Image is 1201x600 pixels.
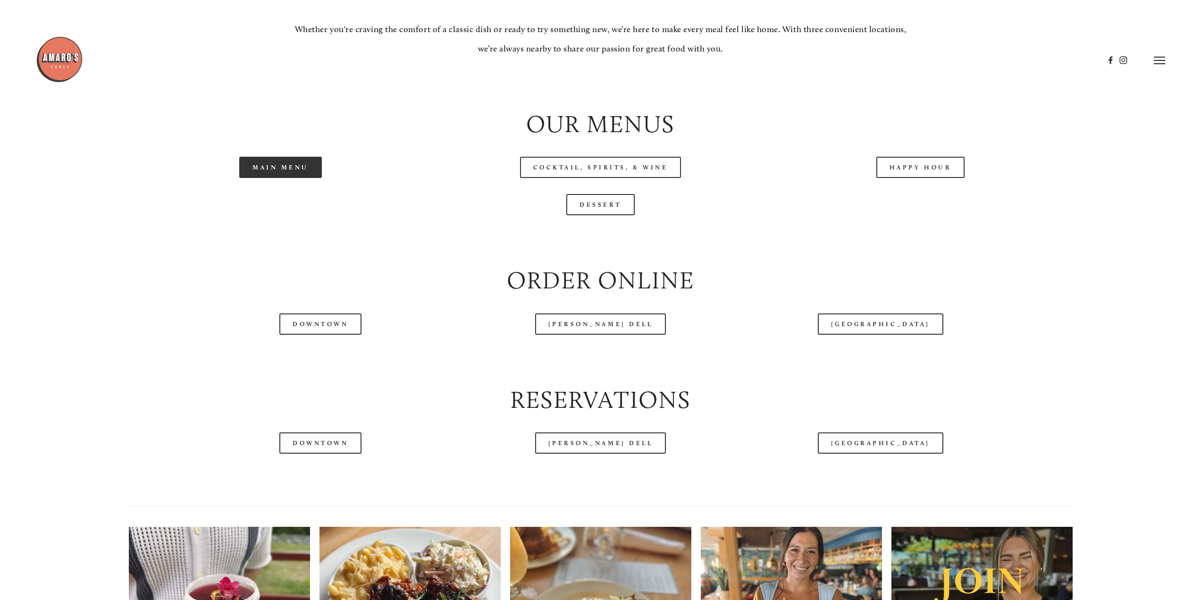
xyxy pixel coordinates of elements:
[129,263,1073,297] h2: Order Online
[876,157,965,178] a: Happy Hour
[520,157,681,178] a: Cocktail, Spirits, & Wine
[566,194,635,215] a: Dessert
[535,432,666,454] a: [PERSON_NAME] Dell
[279,432,361,454] a: Downtown
[239,157,322,178] a: Main Menu
[36,36,83,83] img: Amaro's Table
[279,313,361,335] a: Downtown
[129,383,1073,416] h2: Reservations
[818,313,943,335] a: [GEOGRAPHIC_DATA]
[535,313,666,335] a: [PERSON_NAME] Dell
[818,432,943,454] a: [GEOGRAPHIC_DATA]
[129,107,1073,141] h2: Our Menus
